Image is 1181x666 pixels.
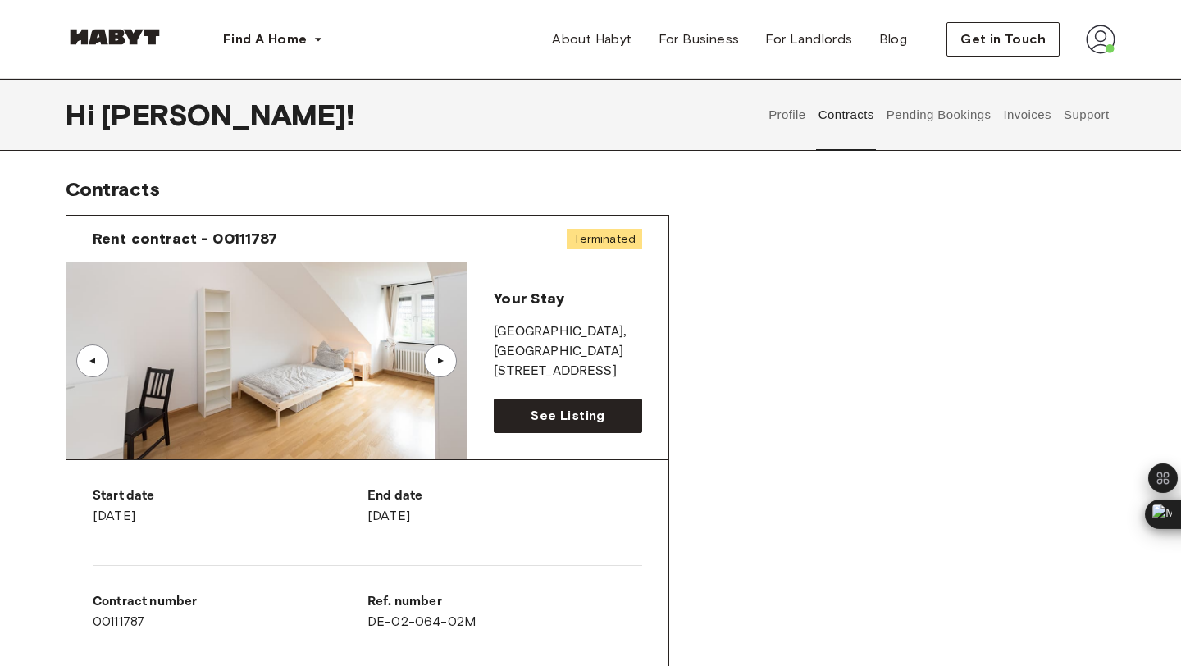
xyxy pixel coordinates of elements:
button: Invoices [1001,79,1053,151]
span: Hi [66,98,101,132]
p: Contract number [93,592,367,612]
button: Profile [767,79,809,151]
span: About Habyt [552,30,632,49]
div: [DATE] [367,486,642,526]
span: Get in Touch [960,30,1046,49]
button: Pending Bookings [884,79,993,151]
a: Blog [866,23,921,56]
span: See Listing [531,406,604,426]
img: Habyt [66,29,164,45]
div: user profile tabs [763,79,1115,151]
span: [PERSON_NAME] ! [101,98,354,132]
a: About Habyt [539,23,645,56]
div: ▲ [84,356,101,366]
span: Your Stay [494,290,563,308]
img: avatar [1086,25,1115,54]
div: 00111787 [93,592,367,632]
div: ▲ [432,356,449,366]
a: For Landlords [752,23,865,56]
button: Find A Home [210,23,336,56]
button: Contracts [816,79,876,151]
p: End date [367,486,642,506]
span: For Business [659,30,740,49]
span: Blog [879,30,908,49]
span: Contracts [66,177,160,201]
p: Start date [93,486,367,506]
span: Find A Home [223,30,307,49]
a: See Listing [494,399,642,433]
span: Rent contract - 00111787 [93,229,278,249]
span: For Landlords [765,30,852,49]
a: For Business [645,23,753,56]
img: Image of the room [66,262,467,459]
div: [DATE] [93,486,367,526]
p: Ref. number [367,592,642,612]
button: Get in Touch [946,22,1060,57]
div: DE-02-064-02M [367,592,642,632]
span: Terminated [567,229,642,249]
p: [STREET_ADDRESS] [494,362,642,381]
button: Support [1061,79,1111,151]
p: [GEOGRAPHIC_DATA] , [GEOGRAPHIC_DATA] [494,322,642,362]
